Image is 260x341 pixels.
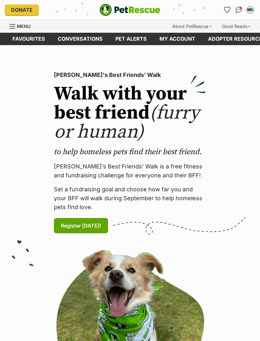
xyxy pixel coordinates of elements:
span: (furry or human) [54,101,199,144]
span: Register [DATE]! [61,222,101,229]
p: to help homeless pets find their best friend. [54,147,206,157]
a: Menu [10,20,35,31]
a: PetRescue [100,4,160,16]
button: My account [245,5,255,15]
div: About PetRescue [168,20,216,33]
a: Favourites [6,33,51,45]
p: [PERSON_NAME]’s Best Friends' Walk is a free fitness and fundraising challenge for everyone and t... [54,162,206,180]
p: [PERSON_NAME]'s Best Friends' Walk [54,71,206,79]
h2: Walk with your best friend [54,85,206,142]
img: logo-e224e6f780fb5917bec1dbf3a21bbac754714ae5b6737aabdf751b685950b380.svg [100,4,160,16]
a: Pet alerts [109,33,153,45]
a: Conversations [234,5,244,15]
span: Menu [17,24,30,29]
p: Set a fundraising goal and choose how far you and your BFF will walk during September to help hom... [54,185,206,212]
ul: Account quick links [222,5,255,15]
a: Favourites [222,5,232,15]
div: MK [247,7,253,13]
a: Register [DATE]! [54,218,108,233]
a: conversations [51,33,109,45]
img: chat-41dd97257d64d25036548639549fe6c8038ab92f7586957e7f3b1b290dea8141.svg [236,7,242,13]
a: My account [153,33,202,45]
a: Donate [5,4,39,15]
div: Good Reads [218,20,255,33]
